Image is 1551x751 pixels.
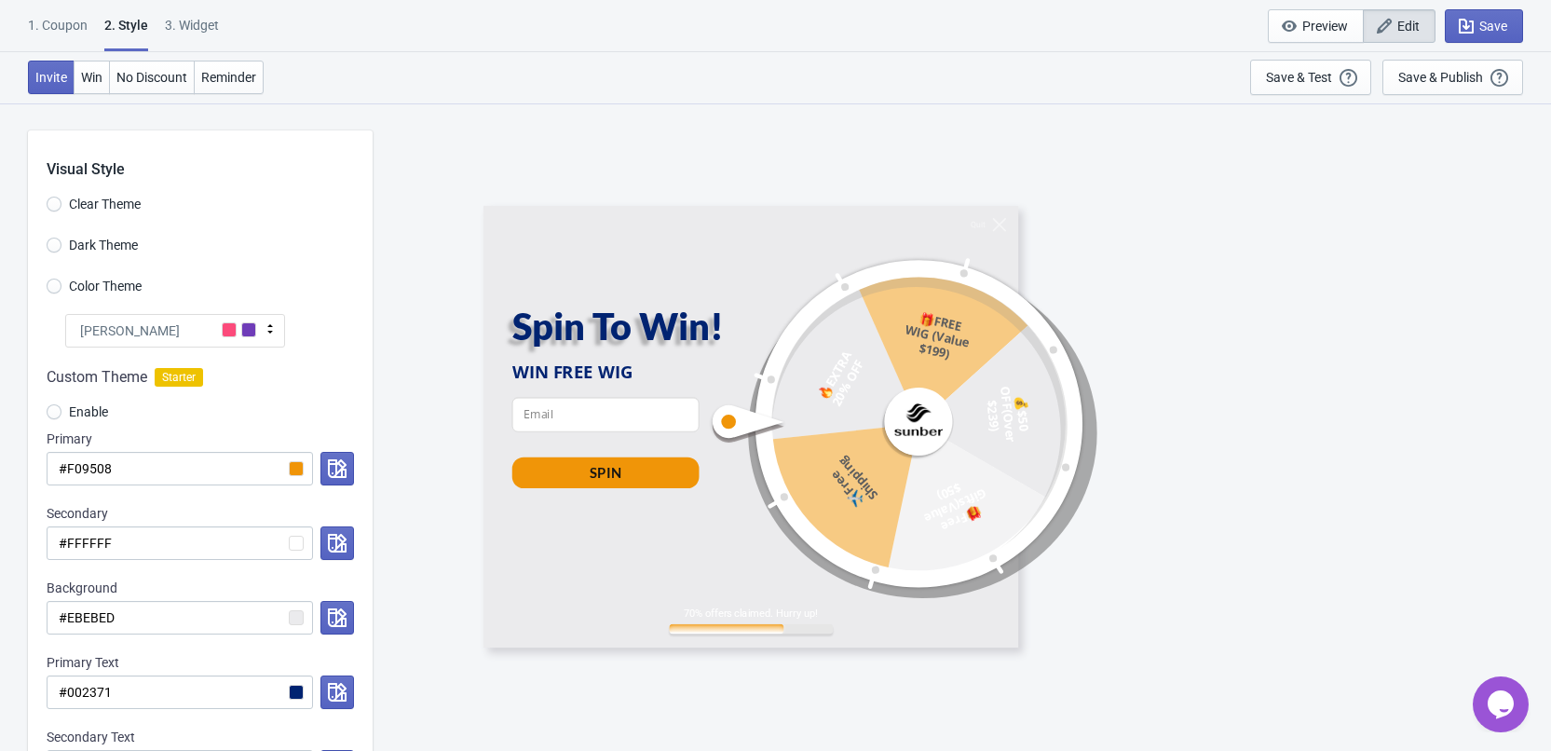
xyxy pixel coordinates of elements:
[74,61,110,94] button: Win
[669,607,833,619] div: 70% offers claimed. Hurry up!
[155,368,203,387] span: Starter
[165,16,219,48] div: 3. Widget
[590,462,620,481] div: SPIN
[69,195,141,213] span: Clear Theme
[69,236,138,254] span: Dark Theme
[109,61,195,94] button: No Discount
[1363,9,1435,43] button: Edit
[80,321,180,340] span: [PERSON_NAME]
[511,397,699,431] input: Email
[970,220,985,229] div: Quit
[69,277,142,295] span: Color Theme
[1445,9,1523,43] button: Save
[194,61,264,94] button: Reminder
[28,61,75,94] button: Invite
[1397,19,1420,34] span: Edit
[47,653,354,672] div: Primary Text
[28,16,88,48] div: 1. Coupon
[1302,19,1348,34] span: Preview
[511,304,736,348] div: Spin To Win!
[47,728,354,746] div: Secondary Text
[47,366,147,389] span: Custom Theme
[1398,70,1483,85] div: Save & Publish
[511,360,699,383] div: WIN FREE WIG
[1266,70,1332,85] div: Save & Test
[69,403,108,421] span: Enable
[35,70,67,85] span: Invite
[47,579,354,597] div: Background
[1268,9,1364,43] button: Preview
[116,70,187,85] span: No Discount
[201,70,256,85] span: Reminder
[104,16,148,51] div: 2 . Style
[1382,60,1523,95] button: Save & Publish
[1473,676,1532,732] iframe: chat widget
[81,70,102,85] span: Win
[47,504,354,523] div: Secondary
[47,130,373,181] div: Visual Style
[1250,60,1371,95] button: Save & Test
[1479,19,1507,34] span: Save
[47,430,354,448] div: Primary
